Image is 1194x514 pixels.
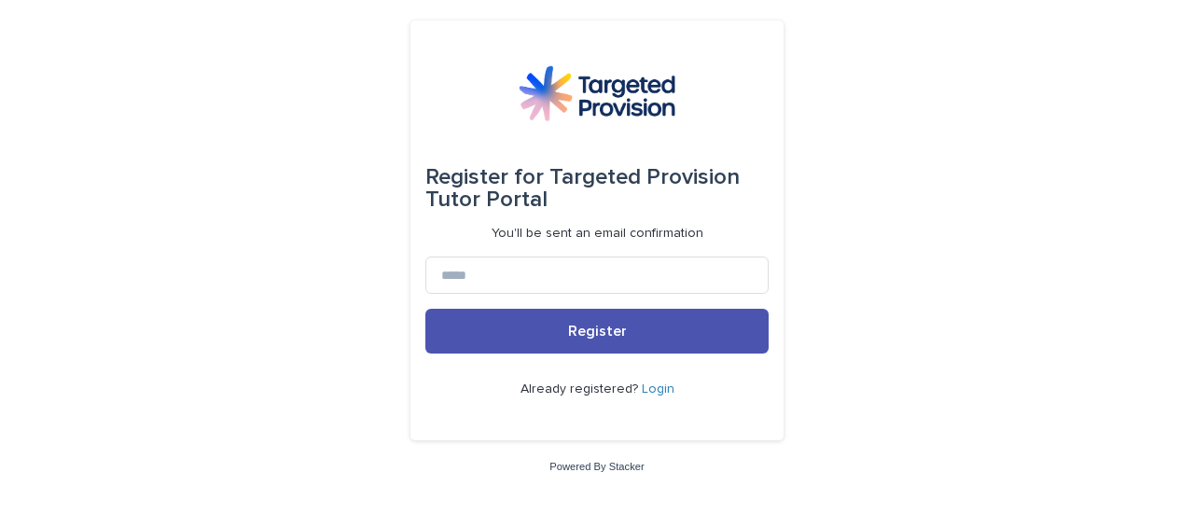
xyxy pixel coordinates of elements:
[568,324,627,339] span: Register
[425,309,769,354] button: Register
[549,461,644,472] a: Powered By Stacker
[425,166,544,188] span: Register for
[492,226,703,242] p: You'll be sent an email confirmation
[521,382,642,396] span: Already registered?
[642,382,674,396] a: Login
[425,151,769,226] div: Targeted Provision Tutor Portal
[519,65,675,121] img: M5nRWzHhSzIhMunXDL62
